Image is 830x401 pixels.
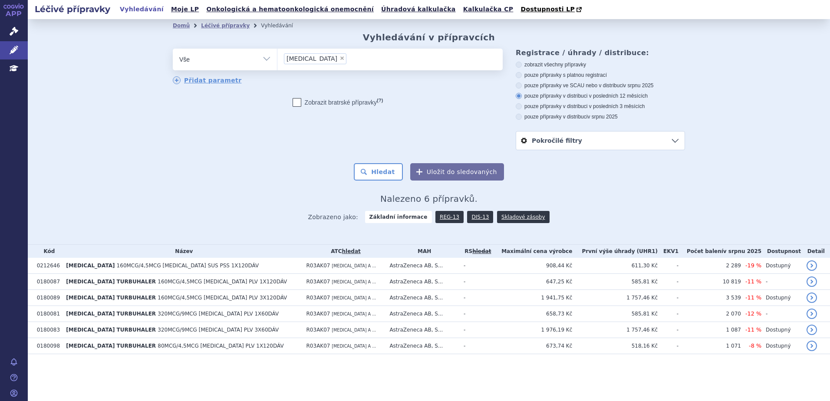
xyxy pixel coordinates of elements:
[572,258,658,274] td: 611,30 Kč
[117,263,259,269] span: 160MCG/4,5MCG [MEDICAL_DATA] SUS PSS 1X120DÁV
[678,258,741,274] td: 2 289
[385,338,459,354] td: AstraZeneca AB, S...
[678,245,761,258] th: Počet balení
[385,274,459,290] td: AstraZeneca AB, S...
[658,258,678,274] td: -
[385,322,459,338] td: AstraZeneca AB, S...
[354,163,403,181] button: Hledat
[761,306,802,322] td: -
[66,295,156,301] span: [MEDICAL_DATA] TURBUHALER
[492,274,573,290] td: 647,25 Kč
[467,211,493,223] a: DIS-13
[516,92,685,99] label: pouze přípravky v distribuci v posledních 12 měsících
[472,248,491,254] del: hledat
[459,338,492,354] td: -
[745,310,761,317] span: -12 %
[28,3,117,15] h2: Léčivé přípravky
[349,53,354,64] input: [MEDICAL_DATA]
[658,245,678,258] th: EKV1
[332,344,376,348] span: [MEDICAL_DATA] A ...
[658,274,678,290] td: -
[158,295,287,301] span: 160MCG/4,5MCG [MEDICAL_DATA] PLV 3X120DÁV
[377,98,383,103] abbr: (?)
[678,338,741,354] td: 1 071
[459,274,492,290] td: -
[572,274,658,290] td: 585,81 Kč
[587,114,617,120] span: v srpnu 2025
[332,296,376,300] span: [MEDICAL_DATA] A ...
[516,82,685,89] label: pouze přípravky ve SCAU nebo v distribuci
[761,258,802,274] td: Dostupný
[492,245,573,258] th: Maximální cena výrobce
[332,312,376,316] span: [MEDICAL_DATA] A ...
[658,338,678,354] td: -
[380,194,478,204] span: Nalezeno 6 přípravků.
[497,211,549,223] a: Skladové zásoby
[678,306,741,322] td: 2 070
[807,260,817,271] a: detail
[461,3,516,15] a: Kalkulačka CP
[173,23,190,29] a: Domů
[306,279,330,285] span: R03AK07
[117,3,166,15] a: Vyhledávání
[302,245,385,258] th: ATC
[516,49,685,57] h3: Registrace / úhrady / distribuce:
[306,295,330,301] span: R03AK07
[459,245,492,258] th: RS
[66,263,115,269] span: [MEDICAL_DATA]
[332,279,376,284] span: [MEDICAL_DATA] A ...
[33,306,62,322] td: 0180081
[678,274,741,290] td: 10 819
[365,211,432,223] strong: Základní informace
[516,72,685,79] label: pouze přípravky s platnou registrací
[385,306,459,322] td: AstraZeneca AB, S...
[168,3,201,15] a: Moje LP
[492,290,573,306] td: 1 941,75 Kč
[745,262,761,269] span: -19 %
[158,311,279,317] span: 320MCG/9MCG [MEDICAL_DATA] PLV 1X60DÁV
[518,3,586,16] a: Dostupnosti LP
[204,3,376,15] a: Onkologická a hematoonkologická onemocnění
[492,322,573,338] td: 1 976,19 Kč
[287,56,337,62] span: [MEDICAL_DATA]
[807,276,817,287] a: detail
[435,211,464,223] a: REG-13
[516,103,685,110] label: pouze přípravky v distribuci v posledních 3 měsících
[385,258,459,274] td: AstraZeneca AB, S...
[492,306,573,322] td: 658,73 Kč
[472,248,491,254] a: vyhledávání neobsahuje žádnou platnou referenční skupinu
[158,279,287,285] span: 160MCG/4,5MCG [MEDICAL_DATA] PLV 1X120DÁV
[658,306,678,322] td: -
[459,306,492,322] td: -
[807,341,817,351] a: detail
[492,338,573,354] td: 673,74 Kč
[33,245,62,258] th: Kód
[745,278,761,285] span: -11 %
[572,306,658,322] td: 585,81 Kč
[807,325,817,335] a: detail
[385,290,459,306] td: AstraZeneca AB, S...
[332,328,376,332] span: [MEDICAL_DATA] A ...
[678,290,741,306] td: 3 539
[520,6,575,13] span: Dostupnosti LP
[261,19,304,32] li: Vyhledávání
[158,343,283,349] span: 80MCG/4,5MCG [MEDICAL_DATA] PLV 1X120DÁV
[66,279,156,285] span: [MEDICAL_DATA] TURBUHALER
[678,322,741,338] td: 1 087
[761,245,802,258] th: Dostupnost
[293,98,383,107] label: Zobrazit bratrské přípravky
[459,258,492,274] td: -
[802,245,830,258] th: Detail
[516,113,685,120] label: pouze přípravky v distribuci
[201,23,250,29] a: Léčivé přípravky
[410,163,504,181] button: Uložit do sledovaných
[492,258,573,274] td: 908,44 Kč
[33,322,62,338] td: 0180083
[306,263,330,269] span: R03AK07
[332,263,376,268] span: [MEDICAL_DATA] A ...
[745,294,761,301] span: -11 %
[516,61,685,68] label: zobrazit všechny přípravky
[572,290,658,306] td: 1 757,46 Kč
[459,322,492,338] td: -
[66,327,156,333] span: [MEDICAL_DATA] TURBUHALER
